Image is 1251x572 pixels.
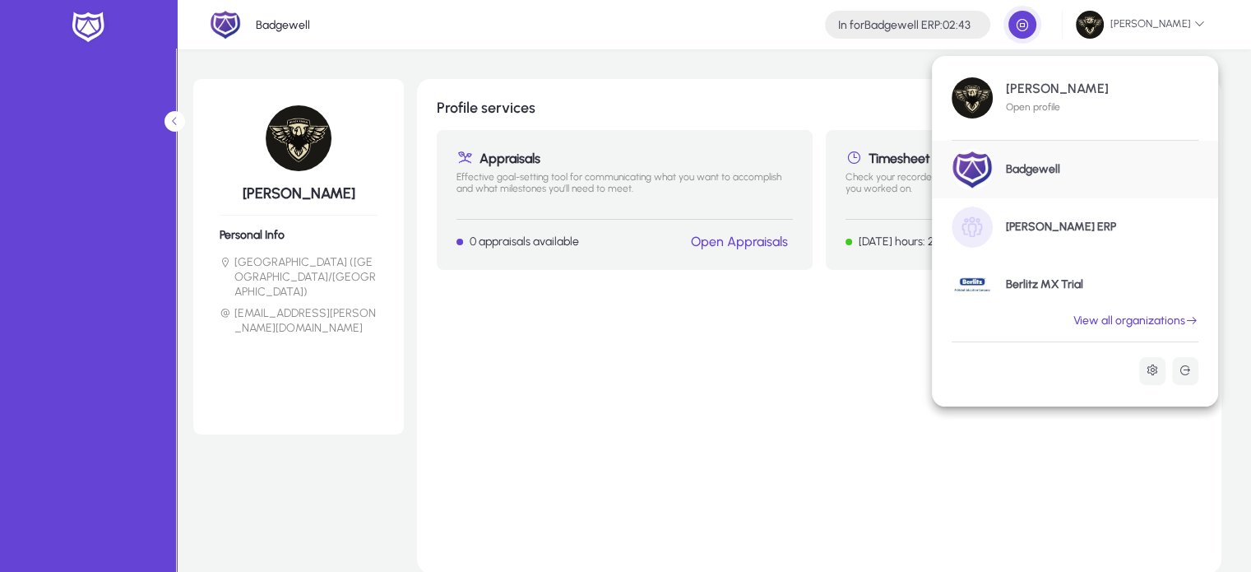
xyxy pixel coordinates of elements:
h1: Badgewell [1006,162,1060,177]
p: Open profile [1006,100,1109,114]
a: [PERSON_NAME]Open profile [932,69,1218,127]
img: Badgewell [952,149,993,190]
h1: [PERSON_NAME] [1006,81,1109,96]
img: GENNIE ERP [952,207,993,248]
h1: Berlitz MX Trial [1006,277,1083,292]
h1: [PERSON_NAME] ERP [1006,220,1116,235]
img: Berlitz MX Trial [952,264,993,305]
a: View all organizations [1054,314,1218,328]
a: [PERSON_NAME] ERP [932,198,1218,256]
img: Hazem [952,77,993,119]
a: Berlitz MX Trial [932,256,1218,314]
